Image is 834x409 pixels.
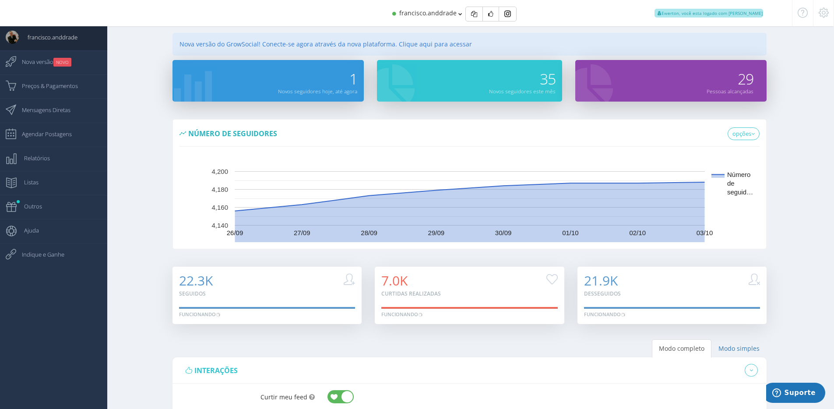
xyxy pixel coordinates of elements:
[211,222,228,229] text: 4,140
[216,313,220,317] img: loader.gif
[381,311,422,318] div: Funcionando
[15,147,50,169] span: Relatórios
[15,219,39,241] span: Ajuda
[6,31,19,44] img: User Image
[495,229,512,236] text: 30/09
[211,186,228,193] text: 4,180
[361,229,377,236] text: 28/09
[13,51,71,73] span: Nova versão
[399,9,457,17] span: francisco.anddrade
[188,129,277,138] span: Número de seguidores
[15,195,42,217] span: Outros
[349,69,357,89] span: 1
[465,7,517,21] div: Basic example
[179,290,206,297] small: Seguidos
[381,271,408,289] span: 7.0K
[696,229,713,236] text: 03/10
[211,204,228,211] text: 4,160
[711,339,767,358] a: Modo simples
[707,88,753,95] small: Pessoas alcançadas
[294,229,310,236] text: 27/09
[727,171,750,178] text: Número
[766,383,825,405] iframe: Abre um widget para que você possa encontrar mais informações
[584,271,618,289] span: 21.9K
[418,313,422,317] img: loader.gif
[540,69,556,89] span: 35
[172,33,767,56] div: Nova versão do GrowSocial! Conecte-se agora através da nova plataforma. Clique aqui para acessar
[278,88,357,95] small: Novos seguidores hoje, até agora
[629,229,646,236] text: 02/10
[621,313,625,317] img: loader.gif
[13,123,72,145] span: Agendar Postagens
[562,229,579,236] text: 01/10
[738,69,753,89] span: 29
[179,271,213,289] span: 22.3K
[584,311,625,318] div: Funcionando
[19,26,77,48] span: francisco.anddrade
[13,243,64,265] span: Indique e Ganhe
[652,339,711,358] a: Modo completo
[381,290,441,297] small: Curtidas realizadas
[655,9,763,18] span: Ewerton, você esta logado com [PERSON_NAME]
[728,127,760,141] a: opções
[179,155,760,242] svg: A chart.
[226,229,243,236] text: 26/09
[13,99,70,121] span: Mensagens Diretas
[194,366,238,375] span: interações
[53,58,71,67] small: NOVO
[428,229,444,236] text: 29/09
[489,88,556,95] small: Novos seguidores este mês
[260,393,307,401] span: Curtir meu feed
[584,290,621,297] small: Desseguidos
[15,171,39,193] span: Listas
[13,75,78,97] span: Preços & Pagamentos
[179,311,220,318] div: Funcionando
[504,11,511,17] img: Instagram_simple_icon.svg
[211,168,228,175] text: 4,200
